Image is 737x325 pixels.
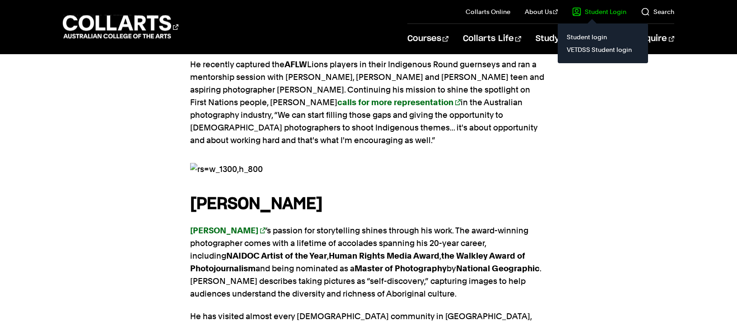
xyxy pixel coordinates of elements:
[190,251,525,273] strong: the Walkley Award of Photojournalism
[641,7,674,16] a: Search
[190,163,547,176] img: rs=w_1300,h_800
[190,58,547,147] p: He recently captured the Lions players in their Indigenous Round guernseys and ran a mentorship s...
[565,31,641,43] a: Student login
[536,24,620,54] a: Study Information
[190,226,266,235] a: [PERSON_NAME]
[525,7,558,16] a: About Us
[329,251,439,260] strong: Human Rights Media Award
[355,264,447,273] strong: Master of Photography
[63,14,178,40] div: Go to homepage
[190,224,547,300] p: ’s passion for storytelling shines through his work. The award-winning photographer comes with a ...
[337,97,453,107] strong: calls for more representation
[337,97,461,107] a: calls for more representation
[456,264,540,273] strong: National Geographic
[226,251,327,260] strong: NAIDOC Artist of the Year
[407,24,448,54] a: Courses
[285,60,307,69] strong: AFLW
[572,7,626,16] a: Student Login
[565,43,641,56] a: VETDSS Student login
[635,24,674,54] a: Enquire
[190,226,258,235] strong: [PERSON_NAME]
[466,7,510,16] a: Collarts Online
[463,24,521,54] a: Collarts Life
[190,196,322,212] strong: [PERSON_NAME]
